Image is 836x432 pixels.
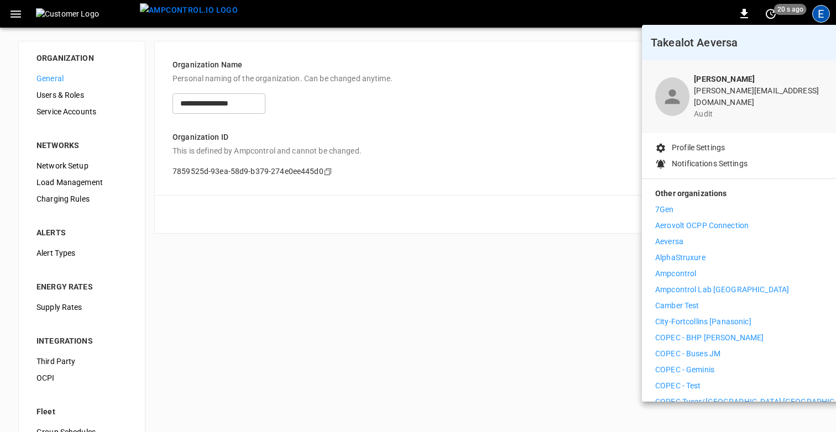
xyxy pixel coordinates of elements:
[655,332,764,344] p: COPEC - BHP [PERSON_NAME]
[694,75,755,83] b: [PERSON_NAME]
[655,300,699,312] p: Camber Test
[655,364,714,376] p: COPEC - Geminis
[655,220,749,231] p: Aerovolt OCPP Connection
[655,204,674,215] p: 7Gen
[655,252,706,264] p: AlphaStruxure
[655,348,720,360] p: COPEC - Buses JM
[655,284,789,296] p: Ampcontrol Lab [GEOGRAPHIC_DATA]
[655,77,689,116] div: profile-icon
[655,268,696,280] p: Ampcontrol
[672,142,725,154] p: Profile Settings
[655,380,701,392] p: COPEC - Test
[655,236,683,247] p: Aeversa
[672,158,748,170] p: Notifications Settings
[655,316,751,328] p: City-Fortcollins [Panasonic]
